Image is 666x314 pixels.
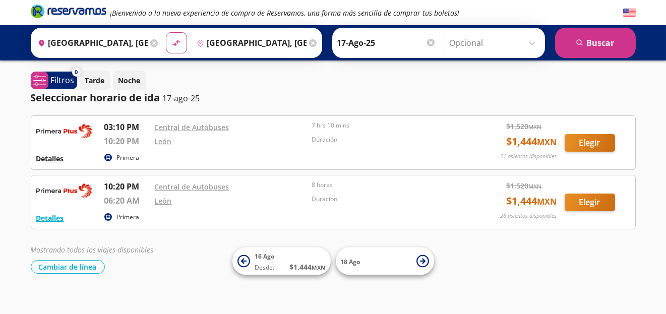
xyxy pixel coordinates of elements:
input: Opcional [450,30,540,55]
span: 16 Ago [255,253,275,261]
p: 17-ago-25 [163,92,200,104]
button: 18 Ago [336,247,434,275]
p: 06:20 AM [104,195,150,207]
img: RESERVAMOS [36,180,92,201]
button: Tarde [80,71,110,90]
button: Elegir [565,134,615,152]
a: Central de Autobuses [155,182,229,192]
small: MXN [537,137,557,148]
button: Detalles [36,153,64,164]
em: ¡Bienvenido a la nueva experiencia de compra de Reservamos, una forma más sencilla de comprar tus... [110,8,460,18]
span: $ 1,444 [507,194,557,209]
button: 16 AgoDesde:$1,444MXN [232,247,331,275]
small: MXN [529,182,542,190]
button: English [623,7,636,19]
small: MXN [312,264,326,272]
p: Primera [117,153,140,162]
p: 21 asientos disponibles [501,152,557,161]
img: RESERVAMOS [36,121,92,141]
p: 7 hrs 10 mins [312,121,464,130]
p: Filtros [51,74,75,86]
p: Primera [117,213,140,222]
i: Brand Logo [31,4,106,19]
p: 03:10 PM [104,121,150,133]
a: León [155,137,172,146]
p: Duración [312,135,464,144]
span: $ 1,444 [507,134,557,149]
small: MXN [529,123,542,131]
a: León [155,196,172,206]
small: MXN [537,196,557,207]
p: Duración [312,195,464,204]
p: 10:20 PM [104,180,150,193]
a: Brand Logo [31,4,106,22]
em: Mostrando todos los viajes disponibles [31,245,154,255]
p: 26 asientos disponibles [501,212,557,220]
a: Central de Autobuses [155,122,229,132]
p: 10:20 PM [104,135,150,147]
span: 0 [75,68,78,77]
p: Noche [118,75,141,86]
button: Buscar [555,28,636,58]
span: Desde: [255,264,275,273]
button: 0Filtros [31,72,77,89]
input: Buscar Destino [193,30,307,55]
button: Detalles [36,213,64,223]
p: Tarde [85,75,105,86]
span: $ 1,520 [507,121,542,132]
p: 8 horas [312,180,464,190]
button: Noche [113,71,146,90]
input: Buscar Origen [34,30,148,55]
button: Cambiar de línea [31,260,105,274]
p: Seleccionar horario de ida [31,90,160,105]
input: Elegir Fecha [337,30,436,55]
span: $ 1,520 [507,180,542,191]
button: Elegir [565,194,615,211]
span: $ 1,444 [290,262,326,273]
span: 18 Ago [341,258,360,266]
